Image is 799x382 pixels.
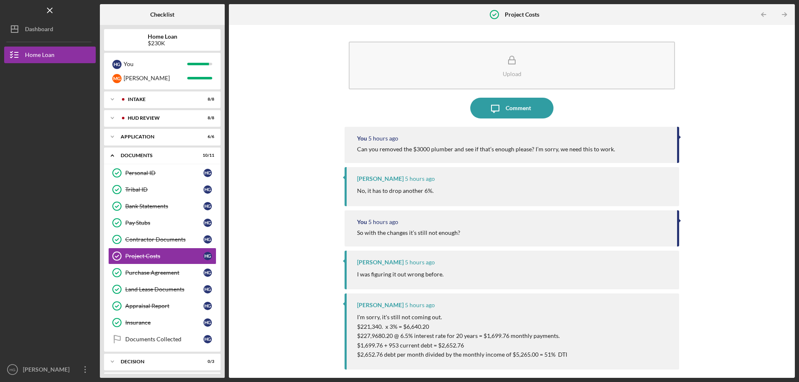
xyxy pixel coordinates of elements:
[405,175,435,182] time: 2025-09-09 15:46
[368,219,398,225] time: 2025-09-09 15:41
[108,165,216,181] a: Personal IDHG
[203,285,212,293] div: H G
[203,185,212,194] div: H G
[108,264,216,281] a: Purchase AgreementHG
[357,302,404,308] div: [PERSON_NAME]
[4,21,96,37] button: Dashboard
[108,298,216,314] a: Appraisal ReportHG
[125,286,203,293] div: Land Lease Documents
[203,235,212,244] div: H G
[199,134,214,139] div: 6 / 6
[357,322,567,331] p: $221,340. x 3% = $6,640.20
[25,47,55,65] div: Home Loan
[108,331,216,347] a: Documents CollectedHG
[368,135,398,142] time: 2025-09-09 15:48
[108,181,216,198] a: Tribal IDHG
[125,236,203,243] div: Contractor Documents
[203,169,212,177] div: H G
[470,98,553,118] button: Comment
[124,57,187,71] div: You
[112,60,122,69] div: H G
[150,11,174,18] b: Checklist
[503,71,521,77] div: Upload
[357,175,404,182] div: [PERSON_NAME]
[357,259,404,266] div: [PERSON_NAME]
[108,314,216,331] a: InsuranceHG
[121,134,194,139] div: Application
[121,153,194,158] div: Documents
[203,335,212,343] div: H G
[405,302,435,308] time: 2025-09-09 15:39
[121,359,194,364] div: Decision
[506,98,531,118] div: Comment
[203,202,212,210] div: H G
[125,186,203,193] div: Tribal ID
[108,214,216,231] a: Pay StubsHG
[108,231,216,248] a: Contractor DocumentsHG
[203,252,212,260] div: H G
[124,71,187,85] div: [PERSON_NAME]
[25,21,53,39] div: Dashboard
[505,11,539,18] b: Project Costs
[125,269,203,276] div: Purchase Agreement
[357,186,434,195] p: No, it has to drop another 6%.
[203,219,212,227] div: H G
[405,259,435,266] time: 2025-09-09 15:40
[357,146,615,153] div: Can you removed the $3000 plumber and see if that’s enough please? I’m sorry, we need this to work.
[199,153,214,158] div: 10 / 11
[148,33,177,40] b: Home Loan
[4,361,96,378] button: HG[PERSON_NAME]
[108,281,216,298] a: Land Lease DocumentsHG
[125,219,203,226] div: Pay Stubs
[108,198,216,214] a: Bank StatementsHG
[21,361,75,380] div: [PERSON_NAME]
[112,74,122,83] div: M G
[203,269,212,277] div: H G
[357,229,460,236] div: So with the changes it’s still not enough?
[357,341,567,350] p: $1,699.76 + 953 current debt = $2,652.76
[128,97,194,102] div: Intake
[357,270,444,279] p: I was figuring it out wrong before.
[357,219,367,225] div: You
[125,203,203,209] div: Bank Statements
[125,336,203,343] div: Documents Collected
[125,303,203,309] div: Appraisal Report
[125,170,203,176] div: Personal ID
[199,359,214,364] div: 0 / 3
[199,116,214,121] div: 8 / 8
[357,350,567,359] p: $2,652.76 debt per month divided by the monthly income of $5,265.00 = 51% DTI
[357,331,567,340] p: $227,9680.20 @ 6.5% interest rate for 20 years = $1,699.76 monthly payments.
[357,135,367,142] div: You
[203,318,212,327] div: H G
[349,42,675,89] button: Upload
[128,116,194,121] div: HUD Review
[4,47,96,63] button: Home Loan
[125,319,203,326] div: Insurance
[148,40,177,47] div: $230K
[199,97,214,102] div: 8 / 8
[357,313,567,322] p: I'm sorry, it's still not coming out.
[108,248,216,264] a: Project CostsHG
[125,253,203,259] div: Project Costs
[203,302,212,310] div: H G
[10,367,15,372] text: HG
